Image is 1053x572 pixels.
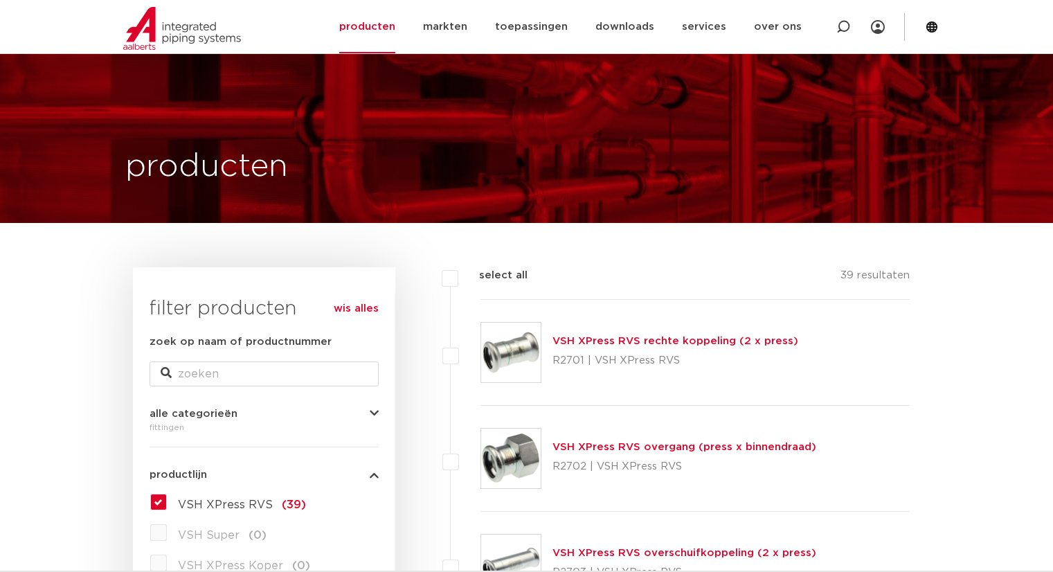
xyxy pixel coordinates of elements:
a: VSH XPress RVS overgang (press x binnendraad) [552,442,816,452]
img: Thumbnail for VSH XPress RVS rechte koppeling (2 x press) [481,323,541,382]
span: productlijn [150,470,207,480]
h3: filter producten [150,295,379,323]
p: R2701 | VSH XPress RVS [552,350,798,372]
span: VSH XPress Koper [178,560,283,571]
label: zoek op naam of productnummer [150,334,332,350]
div: my IPS [871,12,885,42]
p: R2702 | VSH XPress RVS [552,456,816,478]
p: 39 resultaten [840,267,910,289]
button: alle categorieën [150,409,379,419]
span: VSH XPress RVS [178,499,273,510]
h1: producten [125,145,288,189]
a: VSH XPress RVS rechte koppeling (2 x press) [552,336,798,346]
a: wis alles [334,301,379,317]
a: VSH XPress RVS overschuifkoppeling (2 x press) [552,548,816,558]
input: zoeken [150,361,379,386]
button: productlijn [150,470,379,480]
span: (39) [282,499,306,510]
span: alle categorieën [150,409,237,419]
span: (0) [249,530,267,541]
div: fittingen [150,419,379,436]
img: Thumbnail for VSH XPress RVS overgang (press x binnendraad) [481,429,541,488]
label: select all [458,267,528,284]
span: VSH Super [178,530,240,541]
span: (0) [292,560,310,571]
